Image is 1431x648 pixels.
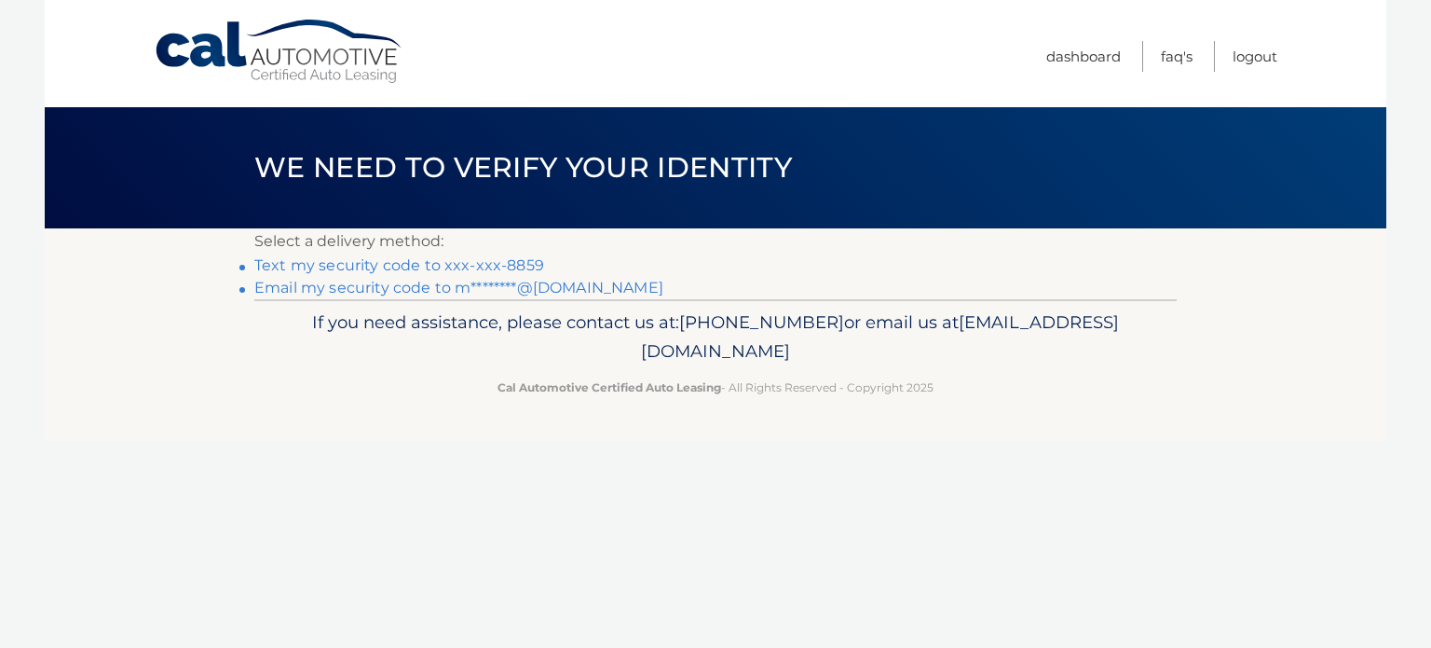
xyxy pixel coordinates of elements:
p: Select a delivery method: [254,228,1177,255]
p: If you need assistance, please contact us at: or email us at [266,308,1165,367]
a: Text my security code to xxx-xxx-8859 [254,256,544,274]
strong: Cal Automotive Certified Auto Leasing [497,380,721,394]
a: Email my security code to m********@[DOMAIN_NAME] [254,279,663,296]
span: [PHONE_NUMBER] [679,311,844,333]
span: We need to verify your identity [254,150,792,185]
p: - All Rights Reserved - Copyright 2025 [266,378,1165,397]
a: FAQ's [1161,41,1192,72]
a: Dashboard [1046,41,1121,72]
a: Cal Automotive [154,19,405,85]
a: Logout [1233,41,1277,72]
